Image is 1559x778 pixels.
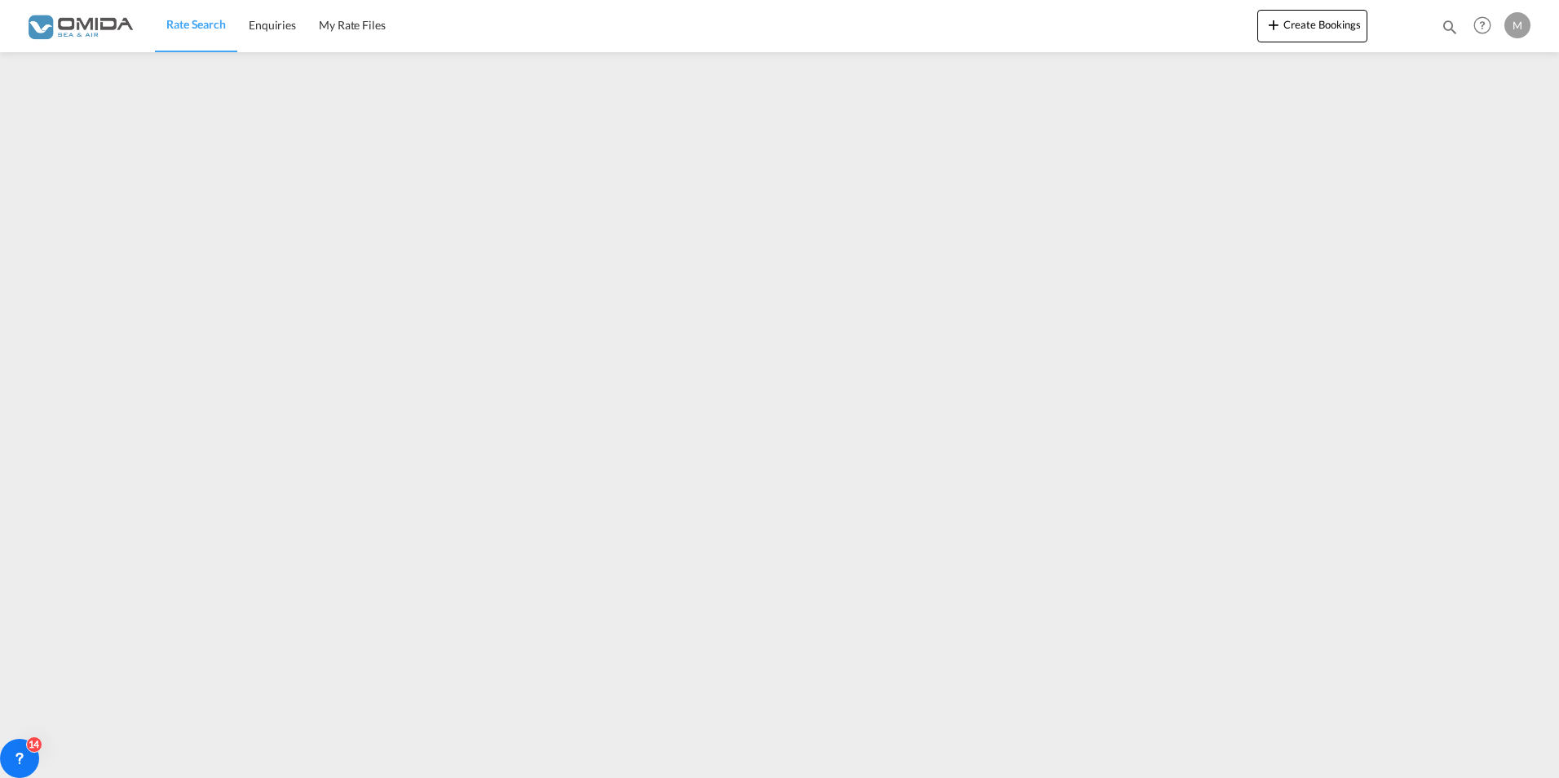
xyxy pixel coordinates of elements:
[1504,12,1530,38] div: M
[1468,11,1504,41] div: Help
[249,18,296,32] span: Enquiries
[1257,10,1367,42] button: icon-plus 400-fgCreate Bookings
[319,18,386,32] span: My Rate Files
[1441,18,1459,36] md-icon: icon-magnify
[166,17,226,31] span: Rate Search
[1441,18,1459,42] div: icon-magnify
[1264,15,1283,34] md-icon: icon-plus 400-fg
[1468,11,1496,39] span: Help
[24,7,135,44] img: 459c566038e111ed959c4fc4f0a4b274.png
